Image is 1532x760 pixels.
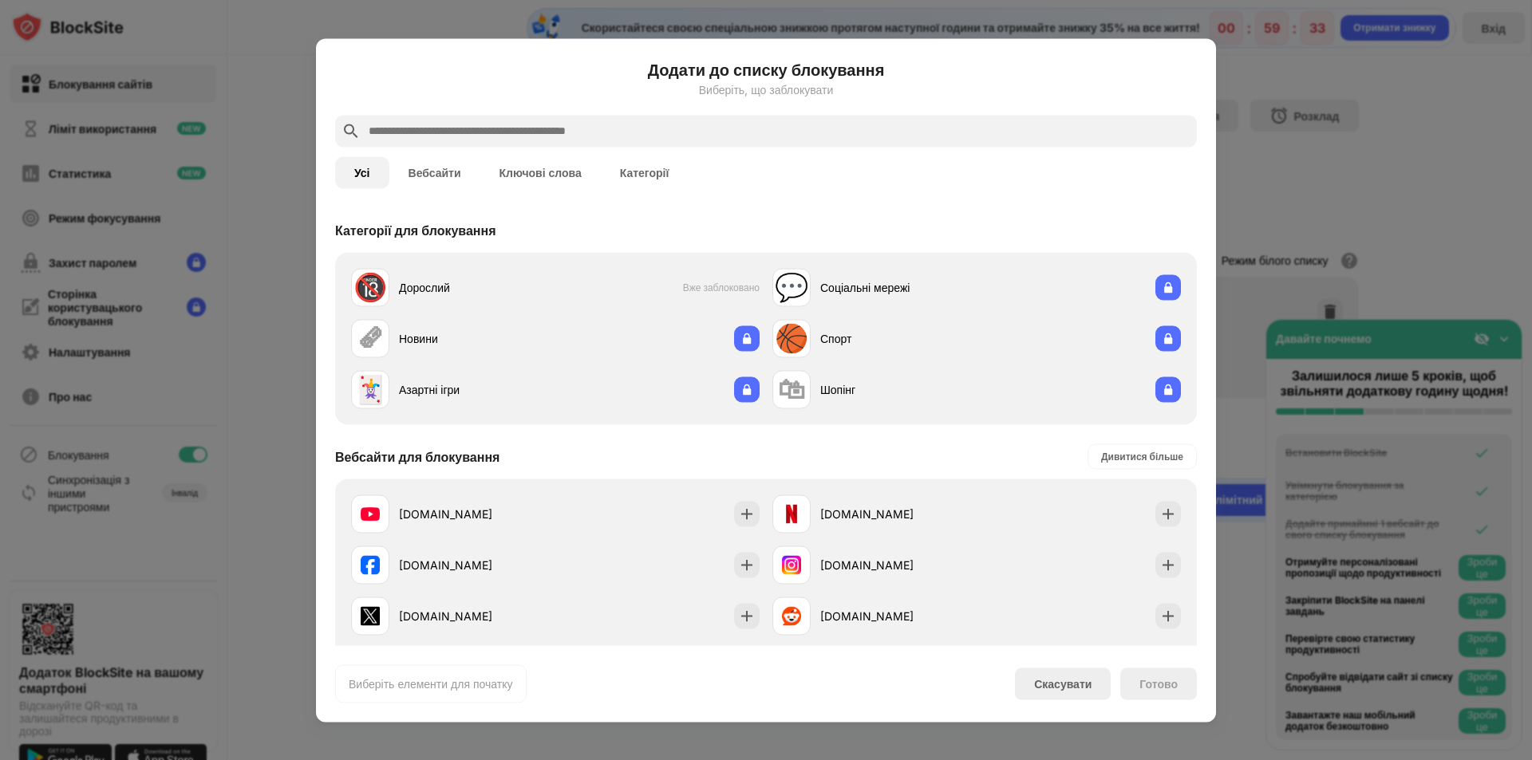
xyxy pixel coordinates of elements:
[361,606,380,625] img: favicons
[782,555,801,574] img: favicons
[335,222,496,238] font: Категорії для блокування
[1034,677,1092,691] font: Скасувати
[601,156,689,188] button: Категорії
[699,82,834,96] font: Виберіть, що заблокувати
[399,507,492,521] font: [DOMAIN_NAME]
[480,156,601,188] button: Ключові слова
[778,372,805,405] font: 🛍
[349,676,513,690] font: Виберіть елементи для початку
[775,270,808,303] font: 💬
[399,281,450,294] font: Дорослий
[409,166,461,179] font: Вебсайти
[361,555,380,574] img: favicons
[1101,450,1183,462] font: Дивитися більше
[357,321,384,354] font: 🗞
[389,156,480,188] button: Вебсайти
[342,121,361,140] img: search.svg
[399,609,492,623] font: [DOMAIN_NAME]
[782,504,801,523] img: favicons
[820,383,855,396] font: Шопінг
[820,281,910,294] font: Соціальні мережі
[775,321,808,354] font: 🏀
[399,332,438,345] font: Новини
[354,166,370,179] font: Усі
[399,558,492,572] font: [DOMAIN_NAME]
[1139,676,1178,690] font: Готово
[683,282,760,293] font: Вже заблоковано
[620,166,669,179] font: Категорії
[353,270,387,303] font: 🔞
[782,606,801,625] img: favicons
[361,504,380,523] img: favicons
[820,507,914,521] font: [DOMAIN_NAME]
[648,60,885,79] font: Додати до списку блокування
[353,372,387,405] font: 🃏
[335,156,389,188] button: Усі
[499,166,582,179] font: Ключові слова
[399,383,460,396] font: Азартні ігри
[820,609,914,623] font: [DOMAIN_NAME]
[820,558,914,572] font: [DOMAIN_NAME]
[820,332,851,345] font: Спорт
[335,448,499,464] font: Вебсайти для блокування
